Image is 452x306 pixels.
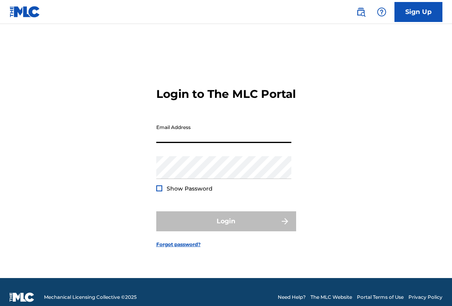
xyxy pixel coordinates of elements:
span: Show Password [167,185,213,192]
h3: Login to The MLC Portal [156,87,296,101]
iframe: Chat Widget [412,268,452,306]
a: Sign Up [394,2,442,22]
a: Portal Terms of Use [357,294,404,301]
a: Need Help? [278,294,306,301]
img: MLC Logo [10,6,40,18]
span: Mechanical Licensing Collective © 2025 [44,294,137,301]
a: The MLC Website [311,294,352,301]
img: search [356,7,366,17]
a: Forgot password? [156,241,201,248]
img: logo [10,292,34,302]
a: Privacy Policy [408,294,442,301]
div: Help [374,4,390,20]
a: Public Search [353,4,369,20]
img: help [377,7,386,17]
